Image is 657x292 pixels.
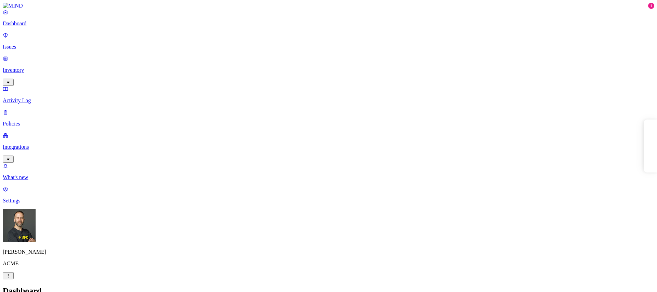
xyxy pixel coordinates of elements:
[3,109,654,127] a: Policies
[3,97,654,104] p: Activity Log
[3,249,654,255] p: [PERSON_NAME]
[3,3,654,9] a: MIND
[3,3,23,9] img: MIND
[3,121,654,127] p: Policies
[3,67,654,73] p: Inventory
[648,3,654,9] div: 1
[3,261,654,267] p: ACME
[3,44,654,50] p: Issues
[3,32,654,50] a: Issues
[3,86,654,104] a: Activity Log
[3,163,654,181] a: What's new
[3,186,654,204] a: Settings
[3,174,654,181] p: What's new
[3,132,654,162] a: Integrations
[3,9,654,27] a: Dashboard
[3,21,654,27] p: Dashboard
[3,198,654,204] p: Settings
[3,55,654,85] a: Inventory
[3,144,654,150] p: Integrations
[3,209,36,242] img: Tom Mayblum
